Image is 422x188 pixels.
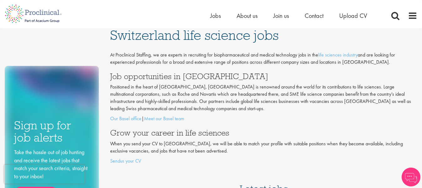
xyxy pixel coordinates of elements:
[110,83,417,112] p: Positioned in the heart of [GEOGRAPHIC_DATA], [GEOGRAPHIC_DATA] is renowned around the world for ...
[144,115,184,122] a: Meet our Basel team
[110,158,141,164] a: Sendus your CV
[110,27,279,44] span: Switzerland life science jobs
[237,12,258,20] a: About us
[14,119,89,143] h3: Sign up for job alerts
[110,115,142,122] a: Our Basel office
[110,115,417,122] p: |
[318,51,358,58] a: life sciences industry
[110,51,417,66] p: At Proclinical Staffing, we are experts in recruiting for biopharmaceutical and medical technolog...
[210,12,221,20] a: Jobs
[273,12,289,20] a: Join us
[110,129,417,137] h3: Grow your career in life sciences
[402,168,420,186] img: Chatbot
[305,12,323,20] a: Contact
[110,72,417,80] h3: Job opportunities in [GEOGRAPHIC_DATA]
[110,140,417,155] p: When you send your CV to [GEOGRAPHIC_DATA], we will be able to match your profile with suitable p...
[4,165,85,184] iframe: reCAPTCHA
[339,12,367,20] a: Upload CV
